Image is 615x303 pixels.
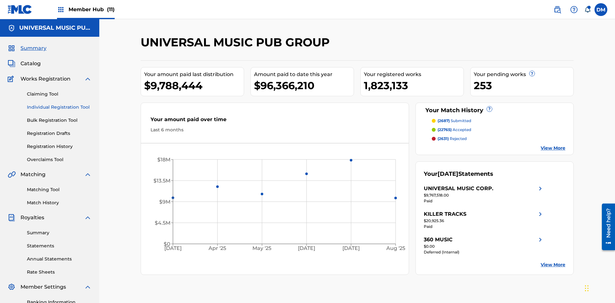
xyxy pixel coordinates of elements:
[27,91,92,97] a: Claiming Tool
[253,245,272,252] tspan: May '25
[343,245,360,252] tspan: [DATE]
[27,130,92,137] a: Registration Drafts
[20,283,66,291] span: Member Settings
[585,279,589,298] div: Drag
[597,202,615,252] iframe: Resource Center
[424,192,544,198] div: $9,767,518.00
[594,3,607,16] div: User Menu
[553,6,561,13] img: search
[8,214,15,221] img: Royalties
[20,75,70,83] span: Works Registration
[8,171,16,178] img: Matching
[584,6,591,13] div: Notifications
[159,199,170,205] tspan: $9M
[27,156,92,163] a: Overclaims Tool
[487,106,492,112] span: ?
[8,24,15,32] img: Accounts
[438,127,471,133] p: accepted
[20,171,45,178] span: Matching
[537,185,544,192] img: right chevron icon
[27,199,92,206] a: Match History
[424,210,466,218] div: KILLER TRACKS
[424,185,544,204] a: UNIVERSAL MUSIC CORP.right chevron icon$9,767,518.00Paid
[424,244,544,249] div: $0.00
[144,71,244,78] div: Your amount paid last distribution
[151,116,399,127] div: Your amount paid over time
[424,224,544,229] div: Paid
[424,170,493,178] div: Your Statements
[27,117,92,124] a: Bulk Registration Tool
[155,220,170,226] tspan: $4.5M
[424,210,544,229] a: KILLER TRACKSright chevron icon$20,925.36Paid
[424,198,544,204] div: Paid
[27,243,92,249] a: Statements
[529,71,535,76] span: ?
[432,127,566,133] a: (22765) accepted
[8,75,16,83] img: Works Registration
[209,245,226,252] tspan: Apr '25
[84,171,92,178] img: expand
[254,71,354,78] div: Amount paid to date this year
[84,214,92,221] img: expand
[424,106,566,115] div: Your Match History
[424,236,453,244] div: 360 MUSIC
[27,229,92,236] a: Summary
[474,71,573,78] div: Your pending works
[144,78,244,93] div: $9,788,444
[438,127,452,132] span: (22765)
[20,60,41,67] span: Catalog
[386,245,405,252] tspan: Aug '25
[164,241,170,247] tspan: $0
[141,35,333,50] h2: UNIVERSAL MUSIC PUB GROUP
[438,118,450,123] span: (2687)
[438,136,467,142] p: rejected
[364,71,463,78] div: Your registered works
[8,283,15,291] img: Member Settings
[364,78,463,93] div: 1,823,133
[424,185,493,192] div: UNIVERSAL MUSIC CORP.
[27,186,92,193] a: Matching Tool
[69,6,115,13] span: Member Hub
[27,143,92,150] a: Registration History
[551,3,564,16] a: Public Search
[537,236,544,244] img: right chevron icon
[164,245,182,252] tspan: [DATE]
[583,272,615,303] iframe: Chat Widget
[20,214,44,221] span: Royalties
[424,249,544,255] div: Deferred (Internal)
[298,245,316,252] tspan: [DATE]
[254,78,354,93] div: $96,366,210
[27,269,92,276] a: Rate Sheets
[438,136,449,141] span: (2631)
[84,283,92,291] img: expand
[19,24,92,32] h5: UNIVERSAL MUSIC PUB GROUP
[432,136,566,142] a: (2631) rejected
[8,44,15,52] img: Summary
[107,6,115,12] span: (11)
[20,44,46,52] span: Summary
[8,44,46,52] a: SummarySummary
[438,118,471,124] p: submitted
[541,261,565,268] a: View More
[570,6,578,13] img: help
[151,127,399,133] div: Last 6 months
[537,210,544,218] img: right chevron icon
[27,256,92,262] a: Annual Statements
[84,75,92,83] img: expand
[424,236,544,255] a: 360 MUSICright chevron icon$0.00Deferred (Internal)
[157,157,170,163] tspan: $18M
[438,170,458,177] span: [DATE]
[8,60,15,67] img: Catalog
[424,218,544,224] div: $20,925.36
[57,6,65,13] img: Top Rightsholders
[541,145,565,151] a: View More
[153,178,170,184] tspan: $13.5M
[432,118,566,124] a: (2687) submitted
[27,104,92,111] a: Individual Registration Tool
[8,5,32,14] img: MLC Logo
[474,78,573,93] div: 253
[8,60,41,67] a: CatalogCatalog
